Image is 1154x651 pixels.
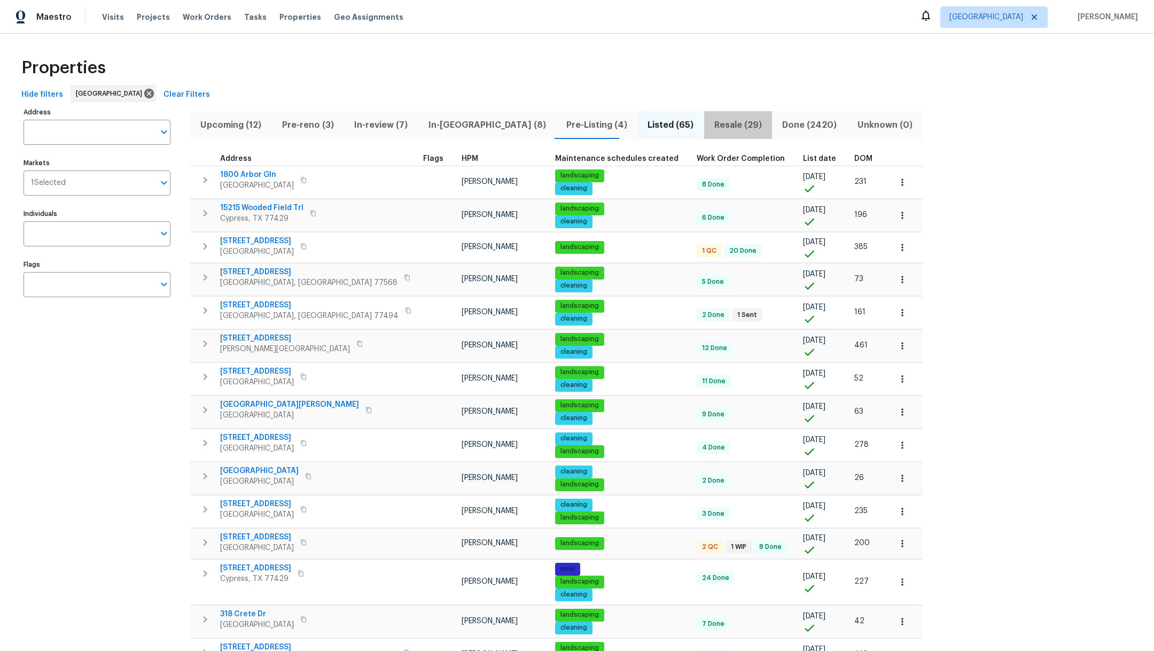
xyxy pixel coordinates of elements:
span: 11 Done [698,377,730,386]
span: Geo Assignments [334,12,403,22]
span: landscaping [556,447,603,456]
span: 3 Done [698,509,729,518]
span: [GEOGRAPHIC_DATA] [76,88,146,99]
span: [GEOGRAPHIC_DATA] [220,619,294,630]
span: [GEOGRAPHIC_DATA] [220,509,294,520]
span: 6 Done [698,213,729,222]
button: Open [157,277,171,292]
span: [DATE] [803,238,825,246]
span: [GEOGRAPHIC_DATA] [220,443,294,454]
span: List date [803,155,836,162]
span: [PERSON_NAME] [462,408,518,415]
span: landscaping [556,513,603,522]
span: 1 WIP [727,542,751,552]
span: [STREET_ADDRESS] [220,236,294,246]
span: [DATE] [803,270,825,278]
span: 63 [854,408,863,415]
span: 235 [854,507,868,515]
span: 7 Done [698,619,729,629]
span: 9 Done [698,410,729,419]
span: [PERSON_NAME] [462,308,518,316]
label: Markets [24,160,170,166]
span: cleaning [556,500,591,509]
span: cleaning [556,467,591,476]
span: [DATE] [803,206,825,214]
span: [STREET_ADDRESS] [220,333,350,344]
span: 1 Sent [733,311,761,320]
span: 461 [854,342,868,349]
span: Listed (65) [644,118,697,133]
span: 42 [854,617,864,625]
span: 318 Crete Dr [220,609,294,619]
span: [PERSON_NAME] [462,243,518,251]
span: Clear Filters [163,88,210,102]
span: 2 Done [698,311,729,320]
span: [PERSON_NAME] [462,275,518,283]
span: 1800 Arbor Gln [220,169,294,180]
span: 15215 Wooded Field Trl [220,203,303,213]
span: 196 [854,211,867,219]
span: [PERSON_NAME] [462,375,518,382]
span: [DATE] [803,534,825,542]
span: 200 [854,539,870,547]
span: [GEOGRAPHIC_DATA] [220,542,294,553]
span: pool [556,564,579,573]
span: [GEOGRAPHIC_DATA] [949,12,1023,22]
span: [GEOGRAPHIC_DATA] [220,410,359,421]
span: [STREET_ADDRESS] [220,432,294,443]
span: Visits [102,12,124,22]
span: HPM [462,155,478,162]
span: 5 Done [698,277,728,286]
span: landscaping [556,577,603,586]
span: [GEOGRAPHIC_DATA], [GEOGRAPHIC_DATA] 77568 [220,277,397,288]
span: Maintenance schedules created [555,155,679,162]
span: [PERSON_NAME] [1073,12,1138,22]
span: Cypress, TX 77429 [220,573,291,584]
span: Work Orders [183,12,231,22]
label: Flags [24,261,170,268]
span: [GEOGRAPHIC_DATA] [220,246,294,257]
span: Work Order Completion [697,155,785,162]
span: [STREET_ADDRESS] [220,499,294,509]
span: cleaning [556,347,591,356]
span: [STREET_ADDRESS] [220,300,399,311]
span: In-[GEOGRAPHIC_DATA] (8) [424,118,549,133]
span: 231 [854,178,867,185]
span: [PERSON_NAME] [462,474,518,482]
span: 2 Done [698,476,729,485]
span: 52 [854,375,863,382]
span: landscaping [556,539,603,548]
span: Resale (29) [711,118,766,133]
span: 8 Done [698,180,729,189]
button: Hide filters [17,85,67,105]
span: [DATE] [803,173,825,181]
span: [STREET_ADDRESS] [220,267,397,277]
span: [GEOGRAPHIC_DATA] [220,466,299,476]
span: 1 QC [698,246,721,255]
span: 4 Done [698,443,729,452]
span: [DATE] [803,304,825,311]
label: Address [24,109,170,115]
span: landscaping [556,268,603,277]
span: Projects [137,12,170,22]
span: [PERSON_NAME] [462,342,518,349]
span: [PERSON_NAME][GEOGRAPHIC_DATA] [220,344,350,354]
span: In-review (7) [350,118,411,133]
span: landscaping [556,301,603,311]
span: landscaping [556,368,603,377]
span: Hide filters [21,88,63,102]
span: landscaping [556,204,603,213]
span: [DATE] [803,403,825,410]
span: landscaping [556,610,603,619]
span: Maestro [36,12,72,22]
button: Clear Filters [159,85,214,105]
span: [DATE] [803,469,825,477]
span: cleaning [556,381,591,390]
span: [DATE] [803,573,825,580]
span: cleaning [556,623,591,632]
span: [GEOGRAPHIC_DATA] [220,180,294,191]
span: landscaping [556,243,603,252]
span: cleaning [556,414,591,423]
span: [PERSON_NAME] [462,539,518,547]
span: [GEOGRAPHIC_DATA] [220,476,299,487]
